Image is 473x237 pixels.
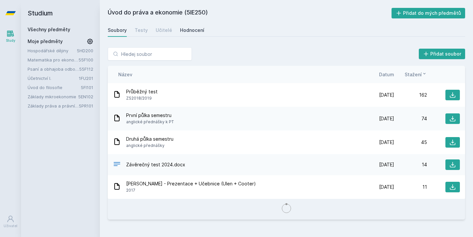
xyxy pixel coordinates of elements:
[4,224,17,228] div: Uživatel
[79,76,93,81] a: 1FU201
[81,85,93,90] a: 5FI101
[126,119,174,125] span: anglické přednášky k PT
[379,161,394,168] span: [DATE]
[126,180,256,187] span: [PERSON_NAME] - Prezentace + Učebnice (Ulen + Cooter)
[394,184,427,190] div: 11
[379,115,394,122] span: [DATE]
[108,24,127,37] a: Soubory
[379,71,394,78] button: Datum
[126,161,185,168] span: Závěrečný test 2024.docx
[77,48,93,53] a: 5HD200
[28,75,79,82] a: Účetnictví I.
[126,95,158,102] span: ZS2018/2019
[126,136,173,142] span: Druhá půlka semestru
[394,139,427,146] div: 45
[28,47,77,54] a: Hospodářské dějiny
[405,71,422,78] span: Stažení
[126,142,173,149] span: anglické přednášky
[379,92,394,98] span: [DATE]
[126,187,256,194] span: 2017
[108,47,192,60] input: Hledej soubor
[156,24,172,37] a: Učitelé
[392,8,465,18] button: Přidat do mých předmětů
[135,24,148,37] a: Testy
[379,184,394,190] span: [DATE]
[405,71,427,78] button: Stažení
[108,8,392,18] h2: Úvod do práva a ekonomie (5IE250)
[156,27,172,34] div: Učitelé
[394,92,427,98] div: 162
[28,38,63,45] span: Moje předměty
[126,88,158,95] span: Průběžný test
[394,161,427,168] div: 14
[118,71,132,78] button: Název
[1,212,20,232] a: Uživatel
[419,49,465,59] button: Přidat soubor
[180,27,204,34] div: Hodnocení
[126,112,174,119] span: První půlka semestru
[113,160,121,170] div: DOCX
[28,103,79,109] a: Základy práva a právní nauky
[28,84,81,91] a: Úvod do filosofie
[28,27,70,32] a: Všechny předměty
[79,103,93,108] a: 5PR101
[78,94,93,99] a: 5EN102
[79,57,93,62] a: 55F100
[108,27,127,34] div: Soubory
[1,26,20,46] a: Study
[28,66,79,72] a: Psaní a obhajoba odborné práce
[379,139,394,146] span: [DATE]
[28,57,79,63] a: Matematika pro ekonomy (Matematika A)
[394,115,427,122] div: 74
[6,38,15,43] div: Study
[79,66,93,72] a: 55F112
[28,93,78,100] a: Základy mikroekonomie
[180,24,204,37] a: Hodnocení
[135,27,148,34] div: Testy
